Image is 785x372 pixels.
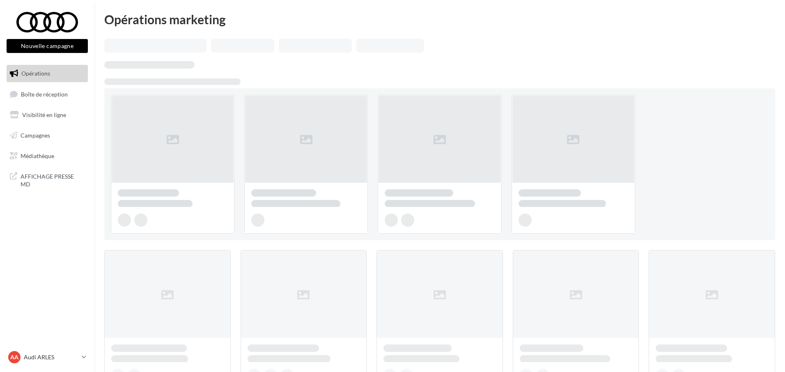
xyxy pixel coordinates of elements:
a: Visibilité en ligne [5,106,90,124]
span: Campagnes [21,132,50,139]
a: Campagnes [5,127,90,144]
div: Opérations marketing [104,13,775,25]
a: Opérations [5,65,90,82]
span: AA [10,353,18,361]
p: Audi ARLES [24,353,78,361]
a: AFFICHAGE PRESSE MD [5,168,90,192]
span: Opérations [21,70,50,77]
button: Nouvelle campagne [7,39,88,53]
a: AA Audi ARLES [7,349,88,365]
span: Boîte de réception [21,90,68,97]
span: AFFICHAGE PRESSE MD [21,171,85,188]
a: Médiathèque [5,147,90,165]
a: Boîte de réception [5,85,90,103]
span: Médiathèque [21,152,54,159]
span: Visibilité en ligne [22,111,66,118]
